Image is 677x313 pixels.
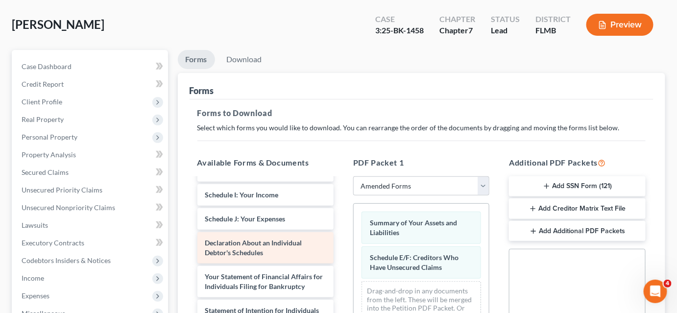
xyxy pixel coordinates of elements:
a: Secured Claims [14,164,168,181]
span: Property Analysis [22,150,76,159]
span: Executory Contracts [22,239,84,247]
h5: PDF Packet 1 [353,157,489,169]
span: Personal Property [22,133,77,141]
span: Schedule J: Your Expenses [205,215,286,223]
h5: Additional PDF Packets [509,157,645,169]
div: FLMB [535,25,571,36]
div: 3:25-BK-1458 [375,25,424,36]
div: Case [375,14,424,25]
span: Schedule E/F: Creditors Who Have Unsecured Claims [370,253,459,271]
span: Schedule I: Your Income [205,191,279,199]
a: Download [219,50,270,69]
span: 7 [468,25,473,35]
p: Select which forms you would like to download. You can rearrange the order of the documents by dr... [197,123,646,133]
div: Chapter [439,25,475,36]
button: Add Creditor Matrix Text File [509,198,645,219]
a: Credit Report [14,75,168,93]
span: Lawsuits [22,221,48,229]
div: District [535,14,571,25]
h5: Available Forms & Documents [197,157,334,169]
span: Summary of Your Assets and Liabilities [370,218,457,237]
span: Income [22,274,44,282]
a: Lawsuits [14,217,168,234]
a: Case Dashboard [14,58,168,75]
div: Forms [190,85,214,96]
a: Executory Contracts [14,234,168,252]
button: Add Additional PDF Packets [509,221,645,241]
span: Case Dashboard [22,62,72,71]
span: Expenses [22,291,49,300]
span: Codebtors Insiders & Notices [22,256,111,265]
span: Unsecured Priority Claims [22,186,102,194]
span: Your Statement of Financial Affairs for Individuals Filing for Bankruptcy [205,272,323,290]
span: 4 [664,280,672,288]
span: Secured Claims [22,168,69,176]
div: Lead [491,25,520,36]
span: [PERSON_NAME] [12,17,104,31]
a: Forms [178,50,215,69]
span: Declaration About an Individual Debtor's Schedules [205,239,302,257]
span: Client Profile [22,97,62,106]
div: Status [491,14,520,25]
a: Unsecured Priority Claims [14,181,168,199]
span: Unsecured Nonpriority Claims [22,203,115,212]
a: Property Analysis [14,146,168,164]
span: Credit Report [22,80,64,88]
iframe: Intercom live chat [644,280,667,303]
button: Add SSN Form (121) [509,176,645,197]
button: Preview [586,14,653,36]
a: Unsecured Nonpriority Claims [14,199,168,217]
span: Real Property [22,115,64,123]
h5: Forms to Download [197,107,646,119]
div: Chapter [439,14,475,25]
